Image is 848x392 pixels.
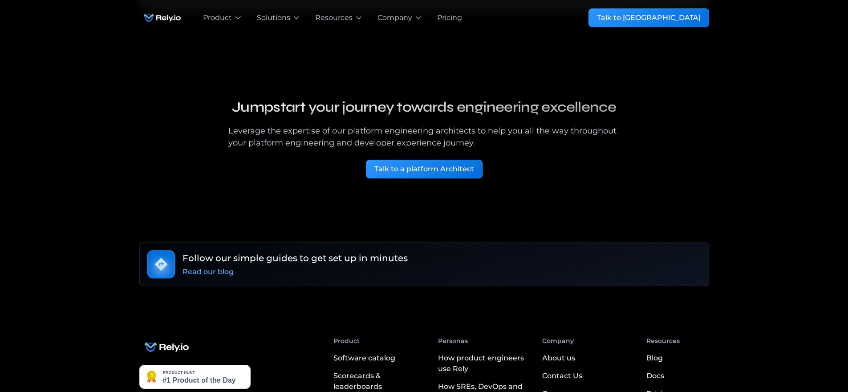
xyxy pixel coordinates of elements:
a: Contact Us [542,367,582,385]
div: Read our blog [183,267,234,277]
div: Contact Us [542,371,582,381]
img: Rely.io - The developer portal with an AI assistant you can speak with | Product Hunt [139,365,251,389]
div: How product engineers use Rely [438,353,528,374]
a: Software catalog [333,349,423,367]
a: Docs [646,367,664,385]
div: Product [203,12,232,23]
img: Rely.io logo [139,9,185,27]
iframe: Chatbot [789,333,836,380]
a: home [139,9,185,27]
div: Blog [646,353,663,364]
div: Talk to a platform Architect [374,164,474,174]
div: Leverage the expertise of our platform engineering architects to help you all the way throughout ... [228,125,620,149]
div: Docs [646,371,664,381]
a: Talk to a platform Architect [366,160,483,178]
div: Software catalog [333,353,395,364]
a: How product engineers use Rely [438,349,528,378]
div: Resources [646,336,680,346]
div: Solutions [257,12,290,23]
div: Scorecards & leaderboards [333,371,423,392]
a: Talk to [GEOGRAPHIC_DATA] [588,8,709,27]
div: Personas [438,336,468,346]
div: Product [333,336,360,346]
h3: Jumpstart your journey towards engineering excellence [228,97,620,118]
a: Blog [646,349,663,367]
div: Resources [315,12,353,23]
h6: Follow our simple guides to get set up in minutes [183,251,408,265]
a: Pricing [437,12,462,23]
div: About us [542,353,575,364]
a: Follow our simple guides to get set up in minutesRead our blog [139,242,709,286]
div: Company [377,12,412,23]
div: Company [542,336,574,346]
div: Talk to [GEOGRAPHIC_DATA] [597,12,701,23]
a: About us [542,349,575,367]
